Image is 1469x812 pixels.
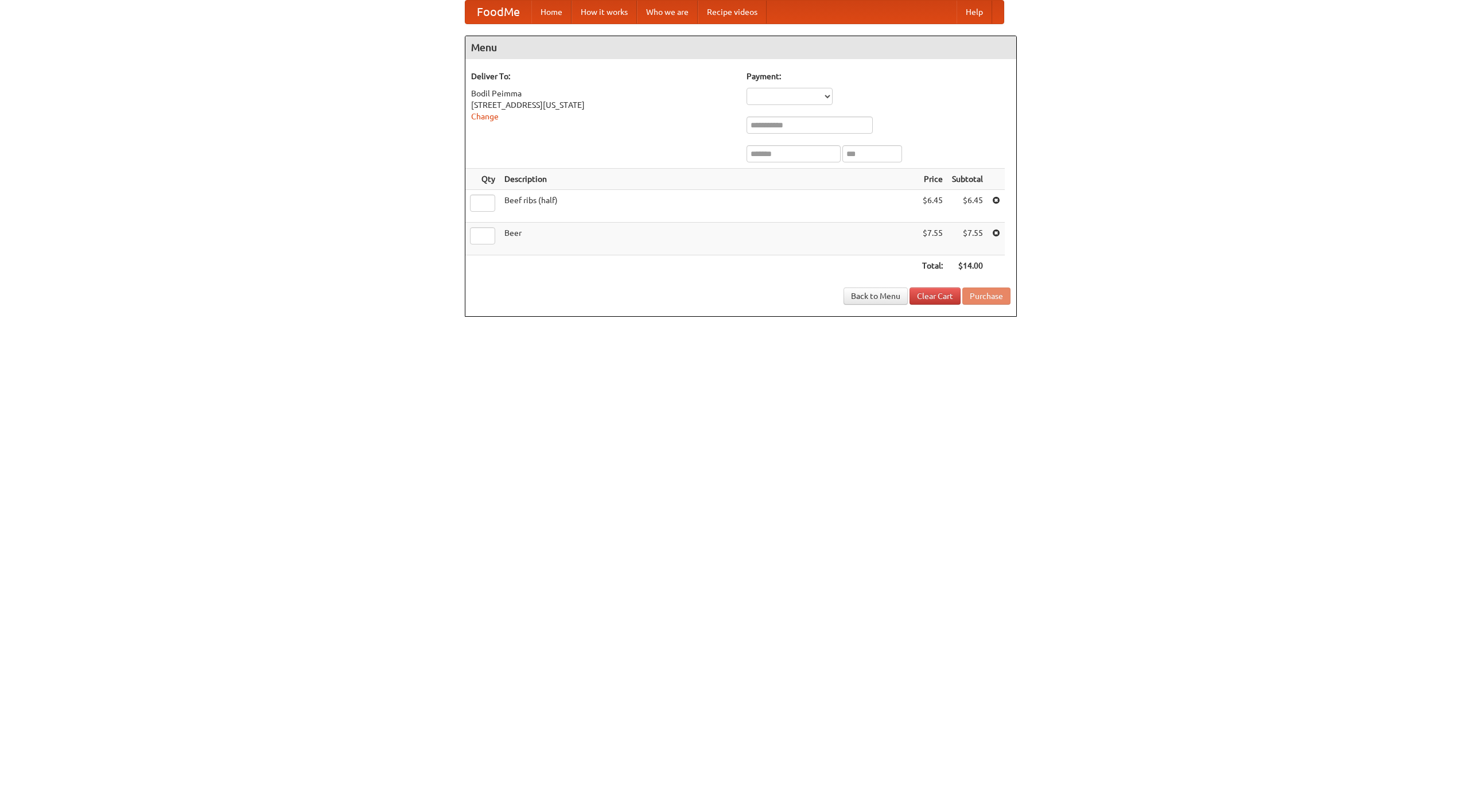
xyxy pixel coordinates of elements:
a: Help [957,1,992,24]
td: $6.45 [918,190,947,223]
th: Price [918,169,947,190]
th: Qty [465,169,500,190]
button: Purchase [962,287,1011,305]
a: Who we are [637,1,698,24]
h4: Menu [465,36,1016,59]
td: $7.55 [947,223,988,255]
a: FoodMe [465,1,531,24]
a: How it works [572,1,637,24]
div: Bodil Peimma [471,88,735,99]
td: Beer [500,223,918,255]
th: $14.00 [947,255,988,277]
th: Total: [918,255,947,277]
td: $6.45 [947,190,988,223]
td: Beef ribs (half) [500,190,918,223]
h5: Payment: [747,71,1011,82]
td: $7.55 [918,223,947,255]
h5: Deliver To: [471,71,735,82]
div: [STREET_ADDRESS][US_STATE] [471,99,735,111]
a: Clear Cart [910,287,961,305]
a: Recipe videos [698,1,767,24]
th: Description [500,169,918,190]
a: Back to Menu [844,287,908,305]
th: Subtotal [947,169,988,190]
a: Change [471,112,499,121]
a: Home [531,1,572,24]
